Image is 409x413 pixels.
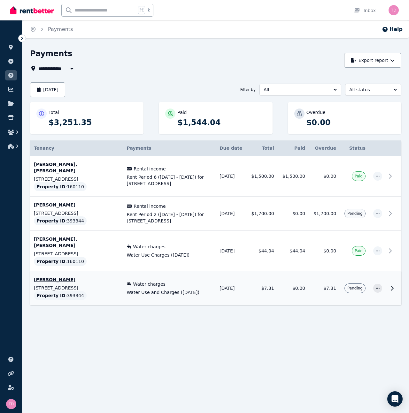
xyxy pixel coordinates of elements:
[216,271,247,305] td: [DATE]
[34,257,87,266] div: : 160110
[247,140,278,156] th: Total
[278,197,309,231] td: $0.00
[34,176,119,182] p: [STREET_ADDRESS]
[127,289,212,296] span: Water Use and Charges ([DATE])
[34,276,119,283] p: [PERSON_NAME]
[134,203,166,209] span: Rental income
[133,281,166,287] span: Water charges
[127,174,212,187] span: Rent Period 6 ([DATE] - [DATE]) for [STREET_ADDRESS]
[278,140,309,156] th: Paid
[127,252,212,258] span: Water Use Charges ([DATE])
[389,5,399,15] img: Tom Dudek
[278,156,309,197] td: $1,500.00
[355,174,363,179] span: Paid
[134,166,166,172] span: Rental income
[49,117,137,128] p: $3,251.35
[22,20,81,38] nav: Breadcrumb
[216,197,247,231] td: [DATE]
[278,231,309,271] td: $44.04
[36,218,66,224] span: Property ID
[278,271,309,305] td: $0.00
[306,109,326,116] p: Overdue
[355,248,363,253] span: Paid
[347,286,363,291] span: Pending
[30,49,72,59] h1: Payments
[387,391,403,407] div: Open Intercom Messenger
[34,216,87,225] div: : 393344
[34,210,119,216] p: [STREET_ADDRESS]
[30,82,65,97] button: [DATE]
[353,7,376,14] div: Inbox
[36,184,66,190] span: Property ID
[216,156,247,197] td: [DATE]
[133,244,166,250] span: Water charges
[127,146,151,151] span: Payments
[30,140,123,156] th: Tenancy
[34,285,119,291] p: [STREET_ADDRESS]
[34,202,119,208] p: [PERSON_NAME]
[6,399,16,409] img: Tom Dudek
[34,251,119,257] p: [STREET_ADDRESS]
[148,8,150,13] span: k
[5,35,25,40] span: ORGANISE
[309,140,340,156] th: Overdue
[10,5,54,15] img: RentBetter
[247,271,278,305] td: $7.31
[382,26,403,33] button: Help
[247,156,278,197] td: $1,500.00
[259,84,341,96] button: All
[34,291,87,300] div: : 393344
[323,248,336,253] span: $0.00
[216,140,247,156] th: Due date
[240,87,256,92] span: Filter by
[323,286,336,291] span: $7.31
[323,174,336,179] span: $0.00
[34,236,119,249] p: [PERSON_NAME], [PERSON_NAME]
[49,109,59,116] p: Total
[177,117,266,128] p: $1,544.04
[36,258,66,265] span: Property ID
[216,231,247,271] td: [DATE]
[247,231,278,271] td: $44.04
[340,140,369,156] th: Status
[349,86,388,93] span: All status
[347,211,363,216] span: Pending
[127,211,212,224] span: Rent Period 2 ([DATE] - [DATE]) for [STREET_ADDRESS]
[48,26,73,32] a: Payments
[345,84,401,96] button: All status
[313,211,336,216] span: $1,700.00
[34,182,87,191] div: : 160110
[34,161,119,174] p: [PERSON_NAME], [PERSON_NAME]
[36,292,66,299] span: Property ID
[247,197,278,231] td: $1,700.00
[264,86,328,93] span: All
[344,53,401,68] button: Export report
[177,109,187,116] p: Paid
[306,117,395,128] p: $0.00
